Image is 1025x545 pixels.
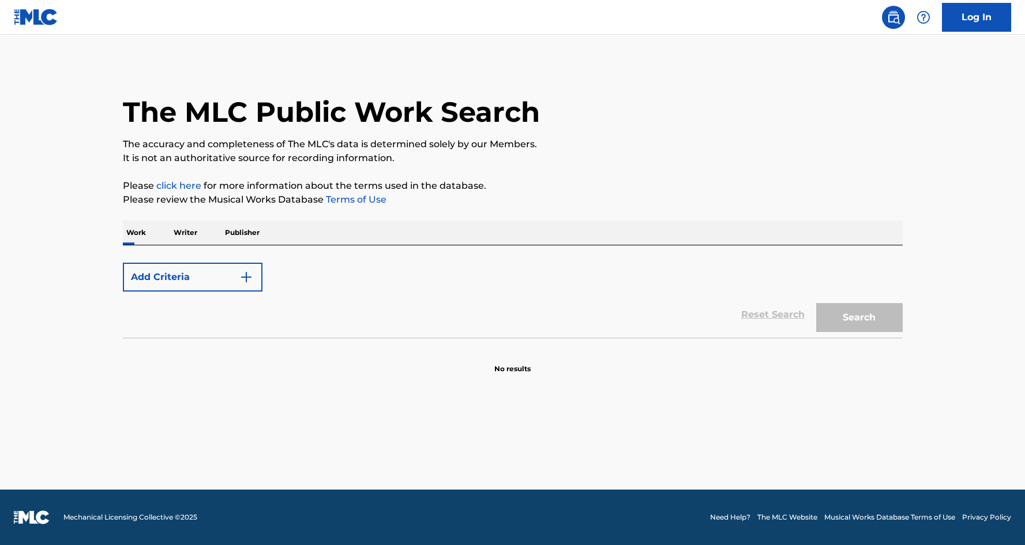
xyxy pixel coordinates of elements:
p: Please review the Musical Works Database [123,193,903,207]
p: It is not an authoritative source for recording information. [123,151,903,165]
img: logo [14,510,50,524]
a: Privacy Policy [962,512,1011,522]
span: Mechanical Licensing Collective © 2025 [63,512,197,522]
img: 9d2ae6d4665cec9f34b9.svg [239,270,253,284]
a: Log In [942,3,1011,32]
img: help [917,10,930,24]
img: MLC Logo [14,9,58,25]
p: The accuracy and completeness of The MLC's data is determined solely by our Members. [123,137,903,151]
a: Need Help? [710,512,750,522]
p: Please for more information about the terms used in the database. [123,179,903,193]
form: Search Form [123,257,903,338]
p: Writer [170,221,201,245]
p: No results [494,350,531,374]
a: Musical Works Database Terms of Use [824,512,955,522]
p: Publisher [221,221,263,245]
img: search [887,10,900,24]
a: Terms of Use [324,194,386,205]
button: Add Criteria [123,263,262,292]
a: Public Search [882,6,905,29]
iframe: Chat Widget [967,490,1025,545]
p: Work [123,221,149,245]
div: Help [912,6,935,29]
a: The MLC Website [757,512,817,522]
h1: The MLC Public Work Search [123,95,540,129]
a: click here [156,180,201,191]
